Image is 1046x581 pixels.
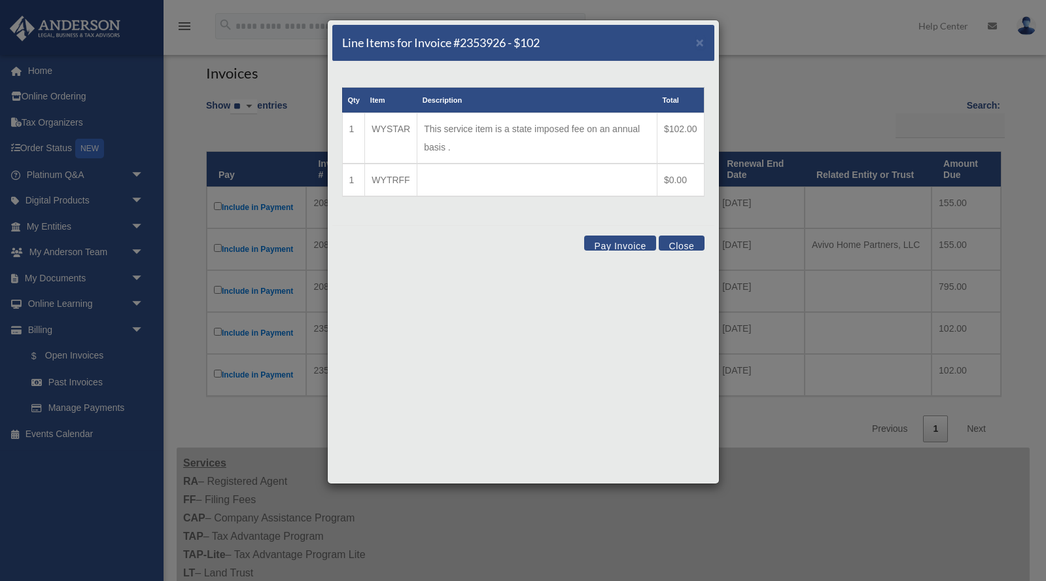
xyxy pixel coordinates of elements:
[342,88,365,113] th: Qty
[659,236,704,251] button: Close
[657,113,704,164] td: $102.00
[584,236,656,251] button: Pay Invoice
[696,35,705,49] button: Close
[342,164,365,196] td: 1
[417,113,657,164] td: This service item is a state imposed fee on an annual basis .
[365,88,417,113] th: Item
[657,88,704,113] th: Total
[657,164,704,196] td: $0.00
[696,35,705,50] span: ×
[342,113,365,164] td: 1
[417,88,657,113] th: Description
[365,164,417,196] td: WYTRFF
[365,113,417,164] td: WYSTAR
[342,35,540,51] h5: Line Items for Invoice #2353926 - $102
